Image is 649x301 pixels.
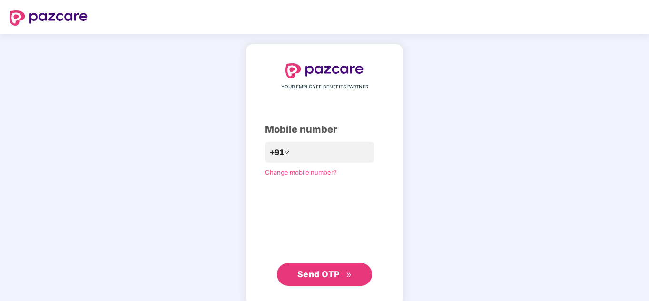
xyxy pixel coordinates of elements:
[10,10,88,26] img: logo
[285,63,364,78] img: logo
[265,168,337,176] a: Change mobile number?
[284,149,290,155] span: down
[297,269,340,279] span: Send OTP
[346,272,352,278] span: double-right
[265,122,384,137] div: Mobile number
[281,83,368,91] span: YOUR EMPLOYEE BENEFITS PARTNER
[277,263,372,286] button: Send OTPdouble-right
[270,146,284,158] span: +91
